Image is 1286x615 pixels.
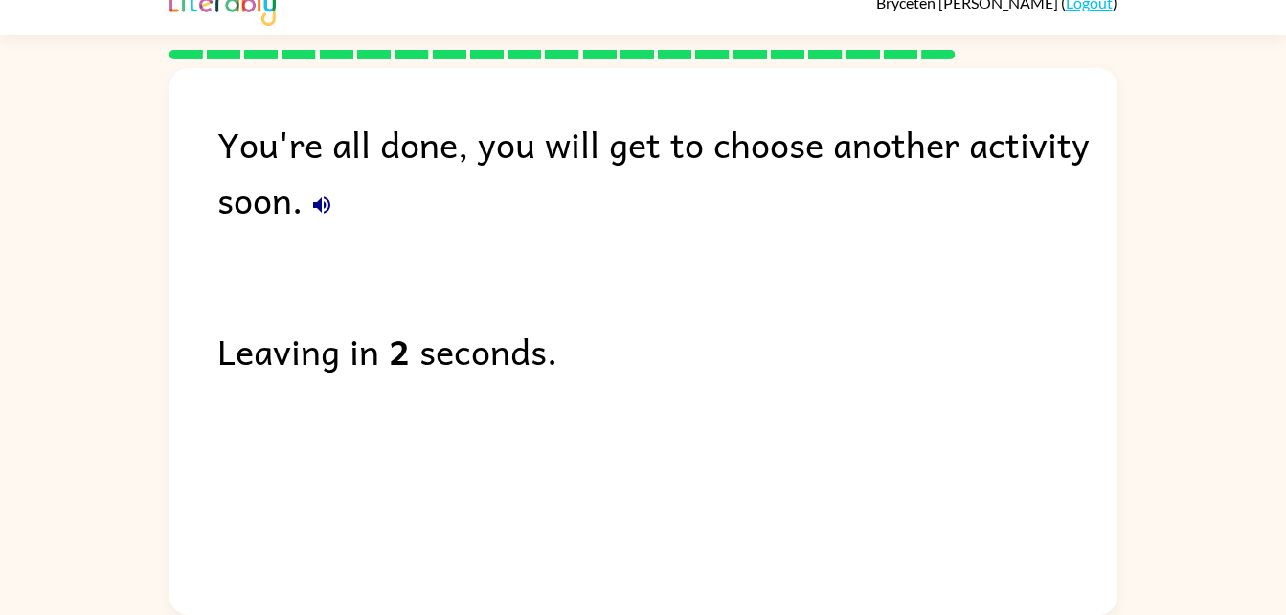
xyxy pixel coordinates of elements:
[217,116,1117,227] div: You're all done, you will get to choose another activity soon.
[389,323,410,378] b: 2
[217,323,1117,378] div: Leaving in seconds.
